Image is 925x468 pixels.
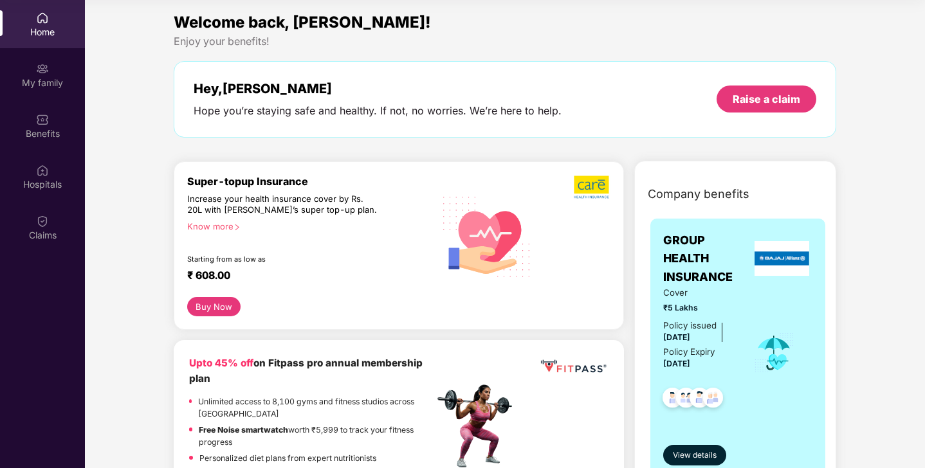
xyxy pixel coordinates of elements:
div: Hey, [PERSON_NAME] [194,81,562,96]
div: Policy issued [663,319,717,332]
span: right [234,224,241,231]
img: svg+xml;base64,PHN2ZyBpZD0iQmVuZWZpdHMiIHhtbG5zPSJodHRwOi8vd3d3LnczLm9yZy8yMDAwL3N2ZyIgd2lkdGg9Ij... [36,113,49,126]
img: fppp.png [538,355,609,377]
img: svg+xml;base64,PHN2ZyB4bWxucz0iaHR0cDovL3d3dy53My5vcmcvMjAwMC9zdmciIHdpZHRoPSI0OC45NDMiIGhlaWdodD... [657,384,688,415]
img: insurerLogo [755,241,810,276]
img: svg+xml;base64,PHN2ZyB4bWxucz0iaHR0cDovL3d3dy53My5vcmcvMjAwMC9zdmciIHdpZHRoPSI0OC45MTUiIGhlaWdodD... [670,384,702,415]
img: svg+xml;base64,PHN2ZyB4bWxucz0iaHR0cDovL3d3dy53My5vcmcvMjAwMC9zdmciIHdpZHRoPSI0OC45NDMiIGhlaWdodD... [697,384,729,415]
img: svg+xml;base64,PHN2ZyB4bWxucz0iaHR0cDovL3d3dy53My5vcmcvMjAwMC9zdmciIHhtbG5zOnhsaW5rPSJodHRwOi8vd3... [434,182,540,289]
b: Upto 45% off [189,357,253,369]
button: View details [663,445,726,465]
img: icon [753,332,795,374]
div: Increase your health insurance cover by Rs. 20L with [PERSON_NAME]’s super top-up plan. [187,194,379,216]
img: svg+xml;base64,PHN2ZyB3aWR0aD0iMjAiIGhlaWdodD0iMjAiIHZpZXdCb3g9IjAgMCAyMCAyMCIgZmlsbD0ibm9uZSIgeG... [36,62,49,75]
div: Super-topup Insurance [187,175,434,188]
img: svg+xml;base64,PHN2ZyBpZD0iSG9zcGl0YWxzIiB4bWxucz0iaHR0cDovL3d3dy53My5vcmcvMjAwMC9zdmciIHdpZHRoPS... [36,164,49,177]
img: svg+xml;base64,PHN2ZyBpZD0iSG9tZSIgeG1sbnM9Imh0dHA6Ly93d3cudzMub3JnLzIwMDAvc3ZnIiB3aWR0aD0iMjAiIG... [36,12,49,24]
span: View details [673,449,717,462]
div: Raise a claim [733,92,800,106]
span: Cover [663,286,736,300]
span: ₹5 Lakhs [663,301,736,314]
img: svg+xml;base64,PHN2ZyBpZD0iQ2xhaW0iIHhtbG5zPSJodHRwOi8vd3d3LnczLm9yZy8yMDAwL3N2ZyIgd2lkdGg9IjIwIi... [36,215,49,228]
span: [DATE] [663,359,690,368]
p: Personalized diet plans from expert nutritionists [199,452,376,464]
button: Buy Now [187,297,241,316]
img: b5dec4f62d2307b9de63beb79f102df3.png [574,175,610,199]
strong: Free Noise smartwatch [199,425,288,435]
span: [DATE] [663,332,690,342]
span: GROUP HEALTH INSURANCE [663,231,751,286]
span: Welcome back, [PERSON_NAME]! [174,13,431,32]
p: Unlimited access to 8,100 gyms and fitness studios across [GEOGRAPHIC_DATA] [198,395,434,420]
img: svg+xml;base64,PHN2ZyB4bWxucz0iaHR0cDovL3d3dy53My5vcmcvMjAwMC9zdmciIHdpZHRoPSI0OC45NDMiIGhlaWdodD... [684,384,715,415]
b: on Fitpass pro annual membership plan [189,357,423,384]
div: Starting from as low as [187,255,380,264]
div: ₹ 608.00 [187,269,421,284]
span: Company benefits [648,185,749,203]
p: worth ₹5,999 to track your fitness progress [199,424,434,449]
div: Hope you’re staying safe and healthy. If not, no worries. We’re here to help. [194,104,562,118]
div: Policy Expiry [663,345,715,359]
div: Know more [187,221,426,230]
div: Enjoy your benefits! [174,35,837,48]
